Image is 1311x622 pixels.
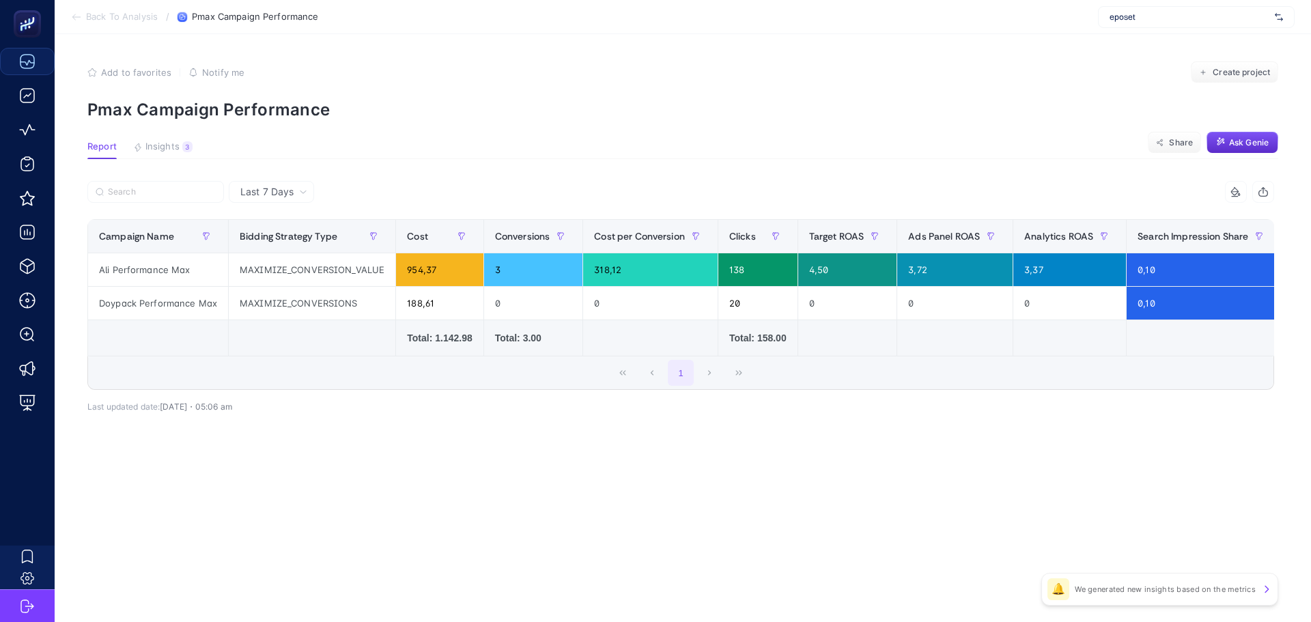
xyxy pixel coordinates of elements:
[192,12,318,23] span: Pmax Campaign Performance
[101,67,171,78] span: Add to favorites
[87,67,171,78] button: Add to favorites
[229,287,395,320] div: MAXIMIZE_CONVERSIONS
[87,401,160,412] span: Last updated date:
[87,203,1274,412] div: Last 7 Days
[1148,132,1201,154] button: Share
[99,231,174,242] span: Campaign Name
[407,331,472,345] div: Total: 1.142.98
[88,287,228,320] div: Doypack Performance Max
[1213,67,1270,78] span: Create project
[495,331,572,345] div: Total: 3.00
[182,141,193,152] div: 3
[396,253,483,286] div: 954,37
[87,141,117,152] span: Report
[1127,287,1281,320] div: 0,10
[809,231,864,242] span: Target ROAS
[160,401,232,412] span: [DATE]・05:06 am
[202,67,244,78] span: Notify me
[396,287,483,320] div: 188,61
[594,231,685,242] span: Cost per Conversion
[240,185,294,199] span: Last 7 Days
[583,253,718,286] div: 318,12
[729,231,756,242] span: Clicks
[240,231,337,242] span: Bidding Strategy Type
[108,187,216,197] input: Search
[484,287,583,320] div: 0
[1024,231,1093,242] span: Analytics ROAS
[145,141,180,152] span: Insights
[718,253,798,286] div: 138
[484,253,583,286] div: 3
[1169,137,1193,148] span: Share
[897,287,1013,320] div: 0
[1229,137,1269,148] span: Ask Genie
[166,11,169,22] span: /
[1013,287,1126,320] div: 0
[188,67,244,78] button: Notify me
[88,253,228,286] div: Ali Performance Max
[1013,253,1126,286] div: 3,37
[495,231,550,242] span: Conversions
[1110,12,1269,23] span: eposet
[229,253,395,286] div: MAXIMIZE_CONVERSION_VALUE
[668,360,694,386] button: 1
[729,331,787,345] div: Total: 158.00
[407,231,428,242] span: Cost
[583,287,718,320] div: 0
[1275,10,1283,24] img: svg%3e
[1138,231,1248,242] span: Search Impression Share
[798,253,897,286] div: 4,50
[86,12,158,23] span: Back To Analysis
[718,287,798,320] div: 20
[1207,132,1278,154] button: Ask Genie
[897,253,1013,286] div: 3,72
[87,100,1278,119] p: Pmax Campaign Performance
[798,287,897,320] div: 0
[908,231,980,242] span: Ads Panel ROAS
[1127,253,1281,286] div: 0,10
[1191,61,1278,83] button: Create project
